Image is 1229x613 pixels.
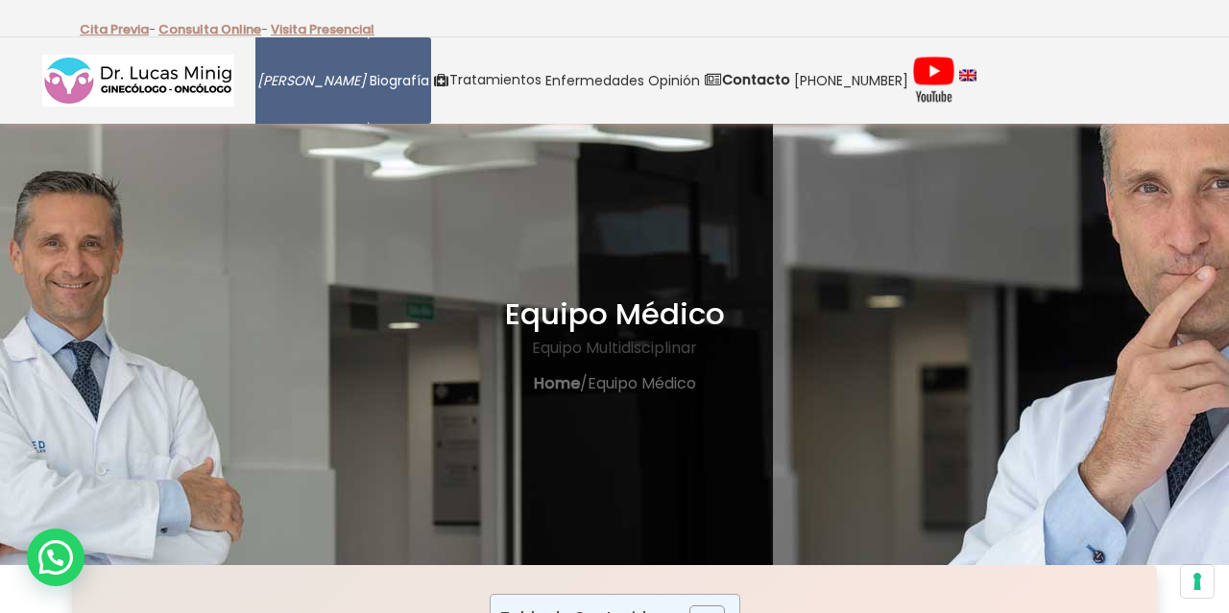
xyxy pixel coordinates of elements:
a: Opinión [646,37,702,124]
a: language english [957,37,978,124]
span: [PHONE_NUMBER] [794,70,908,92]
a: Tratamientos [431,37,543,124]
span: Biografía [370,70,429,92]
a: Consulta Online [158,20,261,38]
button: Sus preferencias de consentimiento para tecnologías de seguimiento [1181,565,1214,598]
p: - [158,17,268,42]
span: Opinión [648,70,700,92]
a: Home [534,371,580,396]
p: - [80,17,156,42]
span: Equipo Médico [588,371,696,396]
a: Enfermedades [543,37,646,124]
span: Enfermedades [545,70,644,92]
img: language english [959,70,976,82]
img: Videos Youtube Ginecología [912,57,955,105]
a: Biografía [368,37,431,124]
span: Equipo Médico [505,295,725,332]
a: Cita Previa [80,20,149,38]
strong: Contacto [722,70,790,89]
a: [PHONE_NUMBER] [792,37,910,124]
span: Equipo Multidisciplinar [532,336,697,361]
span: [PERSON_NAME] [257,70,366,92]
span: / [580,371,588,396]
span: Tratamientos [449,69,542,91]
a: Contacto [702,37,792,124]
a: [PERSON_NAME] [255,37,368,124]
a: Visita Presencial [271,20,374,38]
a: Videos Youtube Ginecología [910,37,957,124]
